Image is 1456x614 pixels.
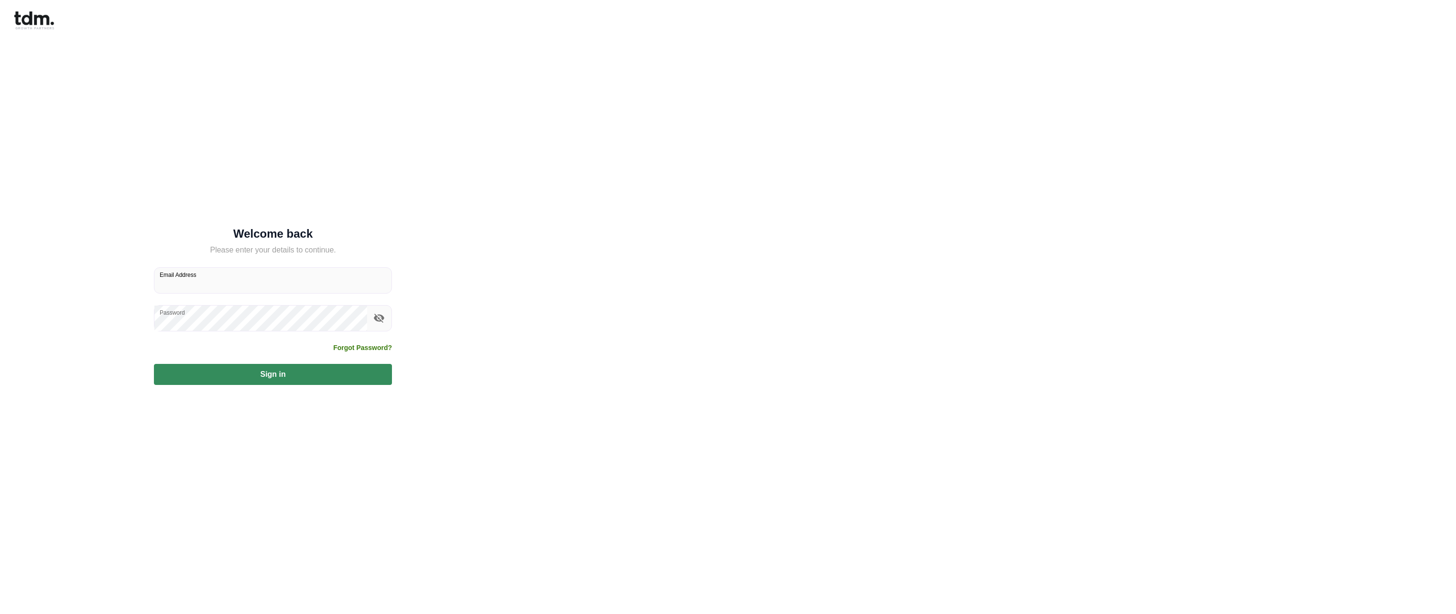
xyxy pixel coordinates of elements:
[160,271,196,279] label: Email Address
[154,229,392,239] h5: Welcome back
[154,364,392,385] button: Sign in
[160,308,185,317] label: Password
[333,343,392,352] a: Forgot Password?
[154,244,392,256] h5: Please enter your details to continue.
[371,310,387,326] button: toggle password visibility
